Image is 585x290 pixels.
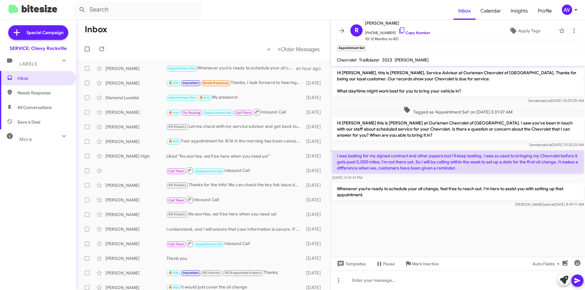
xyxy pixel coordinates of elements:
[303,153,326,159] div: [DATE]
[166,167,303,174] div: Inbound Call
[105,211,166,218] div: [PERSON_NAME]
[166,123,303,130] div: Let me check with my service advisor and get back to you.
[199,96,210,100] span: 🔥 Hot
[533,258,562,269] span: Auto Fields
[17,90,69,96] span: Needs Response
[166,138,303,145] div: Your appointment for 8/16 in the morning has been canceled. If you need to reschedule or have any...
[398,30,430,35] a: Copy Number
[303,211,326,218] div: [DATE]
[105,80,166,86] div: [PERSON_NAME]
[337,46,366,51] small: Appointment Set
[541,142,552,147] span: said at
[332,183,584,200] p: Whenever you’re ready to schedule your oil change, feel free to reach out. I'm here to assist you...
[303,168,326,174] div: [DATE]
[166,79,303,86] div: Thanks, I look forward to hearing from them.
[168,285,179,289] span: 🔥 Hot
[371,258,400,269] button: Pause
[332,117,584,141] p: Hi [PERSON_NAME] this is [PERSON_NAME] at Ourisman Chevrolet of [GEOGRAPHIC_DATA]. I saw you've b...
[74,2,202,17] input: Search
[8,25,68,40] a: Special Campaign
[303,109,326,115] div: [DATE]
[168,183,186,187] span: RO Historic
[105,270,166,276] div: [PERSON_NAME]
[105,226,166,232] div: [PERSON_NAME]
[10,45,67,51] div: SERVICE: Chevy Rockville
[168,212,186,216] span: RO Historic
[303,270,326,276] div: [DATE]
[168,169,184,173] span: Call Them
[168,111,179,115] span: 🔥 Hot
[205,111,232,115] span: Appointment Set
[168,66,195,70] span: Appointment Set
[166,255,303,261] div: Thank you
[168,81,179,85] span: 🔥 Hot
[168,271,179,275] span: 🔥 Hot
[105,65,166,72] div: [PERSON_NAME]
[105,241,166,247] div: [PERSON_NAME]
[382,57,392,63] span: 2023
[166,196,303,204] div: Inbound Call
[400,258,444,269] button: Mark Inactive
[359,57,380,63] span: Trailblazer
[528,258,567,269] button: Auto Fields
[105,138,166,145] div: [PERSON_NAME]
[264,43,323,55] nav: Page navigation example
[166,94,303,101] div: My pleasure!
[203,81,229,85] span: Needs Response
[281,46,320,53] span: Older Messages
[476,2,506,20] a: Calendar
[168,96,195,100] span: Appointment Set
[303,241,326,247] div: [DATE]
[395,57,429,63] span: [PERSON_NAME]
[105,255,166,261] div: [PERSON_NAME]
[515,202,584,207] span: [PERSON_NAME] [DATE] 8:49:11 AM
[278,45,281,53] span: »
[303,226,326,232] div: [DATE]
[105,197,166,203] div: [PERSON_NAME]
[19,137,32,142] span: More
[303,95,326,101] div: [DATE]
[332,175,362,180] span: [DATE] 11:41:41 PM
[166,211,303,218] div: No worries, we'll be here when you need us!
[105,182,166,188] div: [PERSON_NAME]
[17,104,52,110] span: All Conversations
[533,2,557,20] a: Profile
[264,43,274,55] button: Previous
[332,67,584,96] p: Hi [PERSON_NAME], this is [PERSON_NAME], Service Advisor at Ourisman Chevrolet of [GEOGRAPHIC_DAT...
[236,111,251,115] span: Call Them
[544,202,554,207] span: said at
[303,197,326,203] div: [DATE]
[303,182,326,188] div: [DATE]
[557,5,578,15] button: AV
[303,255,326,261] div: [DATE]
[331,258,371,269] button: Templates
[303,138,326,145] div: [DATE]
[528,98,584,103] span: Sender [DATE] 10:09:20 AM
[365,27,430,36] span: [PHONE_NUMBER]
[166,226,303,232] div: I understand, and I will ensure that your information is secure. If you need assistance with your...
[166,182,303,189] div: Thanks for the info! We can check the key fob issue during your visit, But it is recommended to d...
[267,45,271,53] span: «
[166,269,303,276] div: Thanks
[562,5,572,15] div: AV
[506,2,533,20] a: Insights
[27,30,63,36] span: Special Campaign
[225,271,261,275] span: RO Responded Historic
[365,19,430,27] span: [PERSON_NAME]
[105,124,166,130] div: [PERSON_NAME]
[453,2,476,20] a: Inbox
[303,80,326,86] div: [DATE]
[332,150,584,173] p: I was looking for my signed contract and other papers but I'll keep looking. I was so used to bri...
[203,271,221,275] span: RO Historic
[166,153,303,159] div: Liked “No worries, we'll be here when you need us!”
[19,61,37,67] span: Labels
[303,124,326,130] div: [DATE]
[183,271,199,275] span: Important
[168,125,186,129] span: RO Historic
[166,65,296,72] div: Whenever you’re ready to schedule your oil change, feel free to reach out. I'm here to assist you...
[168,242,184,246] span: Call Them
